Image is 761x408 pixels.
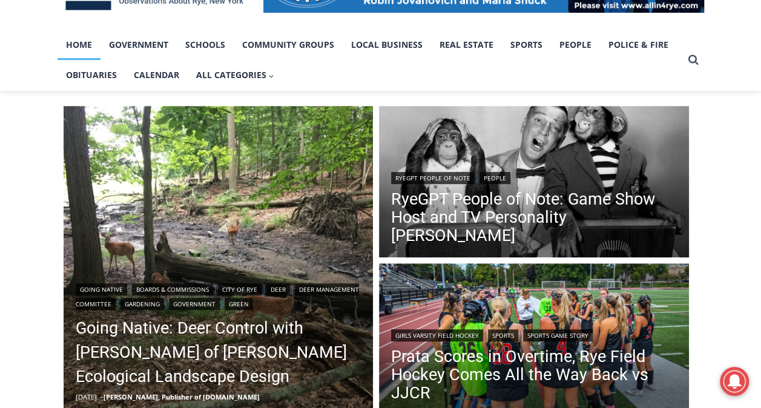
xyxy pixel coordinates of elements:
span: – [100,392,104,401]
img: (PHOTO: Publicity photo of Garry Moore with his guests, the Marquis Chimps, from The Garry Moore ... [379,106,689,261]
div: 6 [142,102,147,114]
a: Sports [488,329,518,341]
div: 1 [127,102,133,114]
a: Government [169,298,220,310]
a: Gardening [120,298,164,310]
nav: Primary Navigation [58,30,682,91]
a: Schools [177,30,234,60]
a: [PERSON_NAME], Publisher of [DOMAIN_NAME] [104,392,260,401]
a: Obituaries [58,60,125,90]
a: Green [225,298,253,310]
a: Going Native: Deer Control with [PERSON_NAME] of [PERSON_NAME] Ecological Landscape Design [76,316,361,389]
time: [DATE] [76,392,97,401]
a: People [551,30,600,60]
a: Read More RyeGPT People of Note: Game Show Host and TV Personality Garry Moore [379,106,689,261]
div: | [391,169,677,184]
a: Community Groups [234,30,343,60]
a: Prata Scores in Overtime, Rye Field Hockey Comes All the Way Back vs JJCR [391,347,677,402]
img: s_800_29ca6ca9-f6cc-433c-a631-14f6620ca39b.jpeg [1,1,120,120]
a: Sports [502,30,551,60]
a: [PERSON_NAME] Read Sanctuary Fall Fest: [DATE] [1,120,181,151]
div: | | [391,327,677,341]
span: Intern @ [DOMAIN_NAME] [317,120,561,148]
a: RyeGPT People of Note: Game Show Host and TV Personality [PERSON_NAME] [391,190,677,245]
a: Home [58,30,100,60]
a: Deer [266,283,290,295]
a: Real Estate [431,30,502,60]
button: View Search Form [682,49,704,71]
h4: [PERSON_NAME] Read Sanctuary Fall Fest: [DATE] [10,122,161,150]
div: Co-sponsored by Westchester County Parks [127,36,175,99]
button: Child menu of All Categories [188,60,283,90]
div: "At the 10am stand-up meeting, each intern gets a chance to take [PERSON_NAME] and the other inte... [306,1,572,117]
a: City of Rye [218,283,262,295]
a: Government [100,30,177,60]
div: | | | | | | | [76,281,361,310]
a: RyeGPT People of Note [391,172,475,184]
a: Going Native [76,283,127,295]
a: People [479,172,510,184]
a: Local Business [343,30,431,60]
a: Police & Fire [600,30,677,60]
a: Girls Varsity Field Hockey [391,329,483,341]
div: / [136,102,139,114]
a: Boards & Commissions [132,283,213,295]
a: Sports Game Story [523,329,593,341]
a: Intern @ [DOMAIN_NAME] [291,117,587,151]
a: Calendar [125,60,188,90]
